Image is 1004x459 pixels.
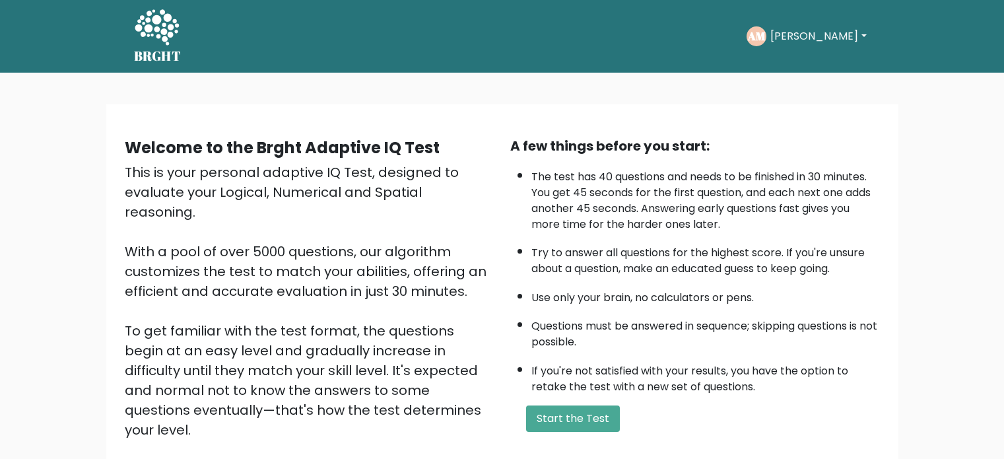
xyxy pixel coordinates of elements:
[125,137,440,159] b: Welcome to the Brght Adaptive IQ Test
[510,136,880,156] div: A few things before you start:
[134,5,182,67] a: BRGHT
[531,357,880,395] li: If you're not satisfied with your results, you have the option to retake the test with a new set ...
[531,312,880,350] li: Questions must be answered in sequence; skipping questions is not possible.
[531,162,880,232] li: The test has 40 questions and needs to be finished in 30 minutes. You get 45 seconds for the firs...
[526,406,620,432] button: Start the Test
[766,28,870,45] button: [PERSON_NAME]
[531,238,880,277] li: Try to answer all questions for the highest score. If you're unsure about a question, make an edu...
[747,28,766,44] text: AM
[134,48,182,64] h5: BRGHT
[531,283,880,306] li: Use only your brain, no calculators or pens.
